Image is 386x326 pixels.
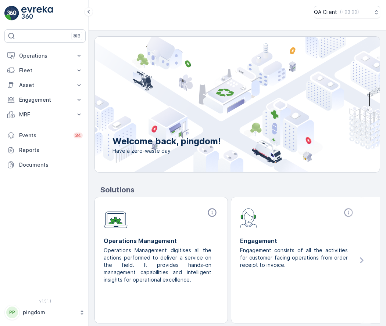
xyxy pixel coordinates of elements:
button: Fleet [4,63,86,78]
a: Documents [4,157,86,172]
img: module-icon [240,207,257,228]
button: MRF [4,107,86,122]
img: logo_light-DOdMpM7g.png [21,6,53,21]
p: Engagement consists of all the activities for customer facing operations from order receipt to in... [240,247,349,269]
button: Engagement [4,93,86,107]
a: Reports [4,143,86,157]
img: city illustration [62,37,380,172]
p: pingdom [23,309,75,316]
button: Asset [4,78,86,93]
p: Operations Management [104,236,219,245]
p: Solutions [100,184,380,195]
span: Have a zero-waste day [112,147,221,155]
p: QA Client [314,8,337,16]
button: PPpingdom [4,305,86,320]
p: Documents [19,161,83,169]
p: Operations Management digitises all the actions performed to deliver a service on the field. It p... [104,247,213,283]
button: QA Client(+03:00) [314,6,380,18]
button: Operations [4,48,86,63]
img: logo [4,6,19,21]
p: Operations [19,52,71,59]
span: v 1.51.1 [4,299,86,303]
p: Events [19,132,69,139]
a: Events34 [4,128,86,143]
p: MRF [19,111,71,118]
div: PP [6,307,18,318]
p: Engagement [19,96,71,104]
p: ( +03:00 ) [340,9,359,15]
p: Asset [19,81,71,89]
p: Engagement [240,236,355,245]
img: module-icon [104,207,128,228]
p: ⌘B [73,33,81,39]
p: Welcome back, pingdom! [112,135,221,147]
p: Reports [19,146,83,154]
p: Fleet [19,67,71,74]
p: 34 [75,133,81,138]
